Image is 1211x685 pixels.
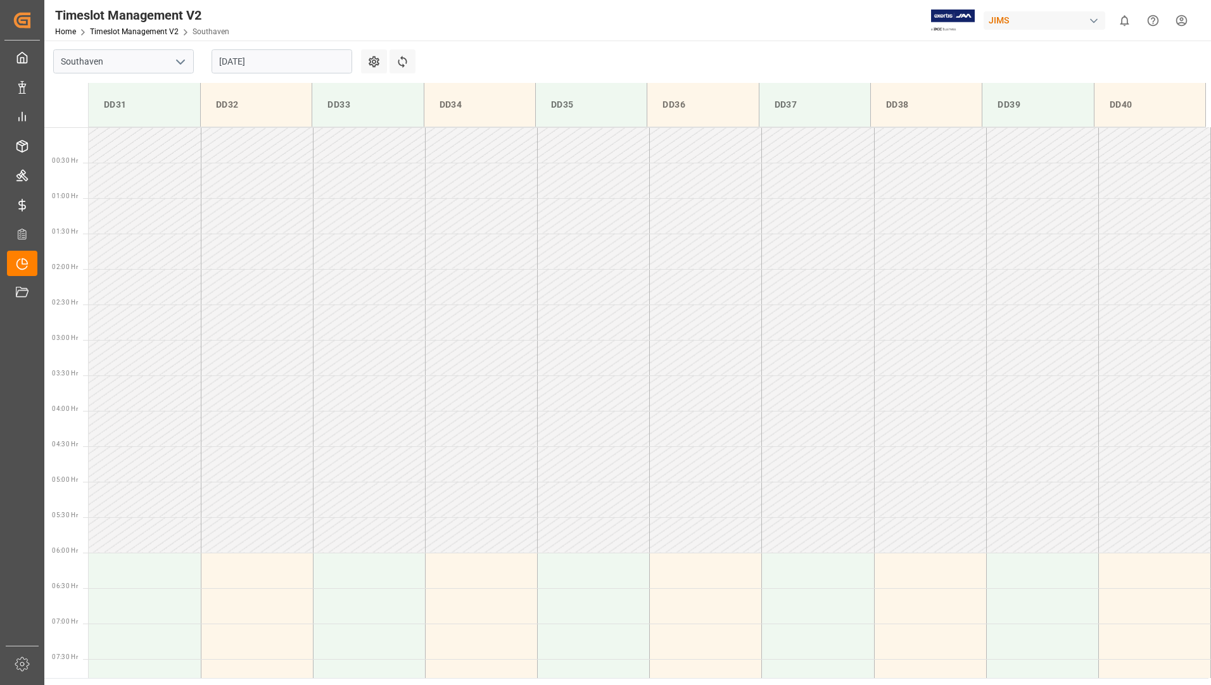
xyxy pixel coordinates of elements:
[52,263,78,270] span: 02:00 Hr
[90,27,179,36] a: Timeslot Management V2
[212,49,352,73] input: DD-MM-YYYY
[52,370,78,377] span: 03:30 Hr
[55,27,76,36] a: Home
[1110,6,1139,35] button: show 0 new notifications
[52,299,78,306] span: 02:30 Hr
[992,93,1083,116] div: DD39
[55,6,229,25] div: Timeslot Management V2
[657,93,748,116] div: DD36
[546,93,637,116] div: DD35
[931,9,975,32] img: Exertis%20JAM%20-%20Email%20Logo.jpg_1722504956.jpg
[1105,93,1195,116] div: DD40
[52,157,78,164] span: 00:30 Hr
[170,52,189,72] button: open menu
[52,512,78,518] span: 05:30 Hr
[52,618,78,625] span: 07:00 Hr
[53,49,194,73] input: Type to search/select
[52,192,78,199] span: 01:00 Hr
[984,11,1105,30] div: JIMS
[52,228,78,235] span: 01:30 Hr
[322,93,413,116] div: DD33
[434,93,525,116] div: DD34
[881,93,972,116] div: DD38
[770,93,860,116] div: DD37
[984,8,1110,32] button: JIMS
[52,476,78,483] span: 05:00 Hr
[211,93,301,116] div: DD32
[52,441,78,448] span: 04:30 Hr
[52,547,78,554] span: 06:00 Hr
[52,405,78,412] span: 04:00 Hr
[99,93,190,116] div: DD31
[1139,6,1167,35] button: Help Center
[52,334,78,341] span: 03:00 Hr
[52,582,78,589] span: 06:30 Hr
[52,653,78,660] span: 07:30 Hr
